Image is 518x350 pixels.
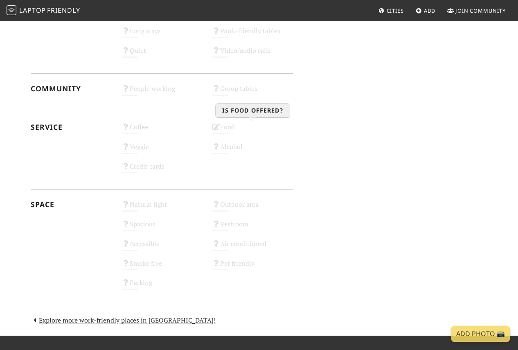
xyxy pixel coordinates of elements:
[117,218,207,238] div: Spacious
[117,121,207,141] div: Coffee
[117,141,207,160] div: Veggie
[31,200,112,209] h2: Space
[47,6,80,15] span: Friendly
[444,3,509,18] a: Join Community
[117,277,207,296] div: Parking
[117,25,207,45] div: Long stays
[207,218,298,238] div: Restroom
[207,199,298,218] div: Outdoor area
[424,7,436,14] span: Add
[455,7,506,14] span: Join Community
[117,83,207,102] div: People working
[31,84,112,93] h2: Community
[31,123,112,131] h2: Service
[117,238,207,257] div: Accessible
[375,3,407,18] a: Cities
[117,199,207,218] div: Natural light
[31,316,216,325] a: Explore more work-friendly places in [GEOGRAPHIC_DATA]!
[207,25,298,45] div: Work-friendly tables
[117,160,207,180] div: Credit cards
[207,141,298,160] div: Alcohol
[207,83,298,102] div: Group tables
[216,104,290,117] h3: Is food offered?
[207,257,298,277] div: Pet friendly
[19,6,46,15] span: Laptop
[207,121,298,141] div: Food
[117,45,207,64] div: Quiet
[207,238,298,257] div: Air conditioned
[7,5,16,15] img: LaptopFriendly
[387,7,404,14] span: Cities
[117,257,207,277] div: Smoke free
[207,45,298,64] div: Video/audio calls
[412,3,439,18] a: Add
[7,4,80,18] a: LaptopFriendly LaptopFriendly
